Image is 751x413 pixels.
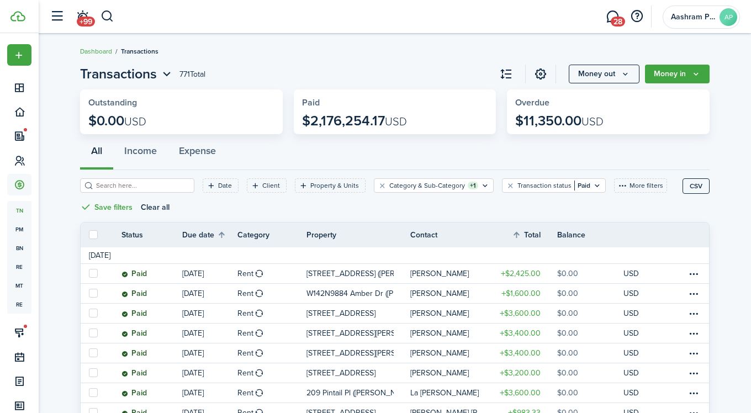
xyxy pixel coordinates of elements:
button: Open menu [7,44,31,66]
button: Clear filter [378,181,387,190]
widget-stats-title: Outstanding [88,98,274,108]
a: re [7,295,31,314]
p: [DATE] [182,327,204,339]
button: CSV [683,178,710,194]
p: 209 Pintail Pl ([PERSON_NAME]) [306,387,394,399]
button: Income [113,137,168,170]
span: USD [385,113,407,130]
table-profile-info-text: [PERSON_NAME] [410,349,469,358]
a: Rent [237,343,306,363]
table-amount-title: $3,400.00 [500,347,541,359]
table-info-title: Rent [237,308,253,319]
a: USD [623,264,654,283]
a: [DATE] [182,383,237,403]
table-amount-description: $0.00 [557,367,578,379]
span: +99 [77,17,95,27]
p: USD [623,268,639,279]
p: [STREET_ADDRESS] ([PERSON_NAME]) [306,268,394,279]
table-amount-title: $3,200.00 [500,367,541,379]
p: [DATE] [182,268,204,279]
button: Search [101,7,114,26]
avatar-text: AP [720,8,737,26]
table-profile-info-text: [PERSON_NAME] [410,309,469,318]
a: USD [623,304,654,323]
a: $0.00 [557,343,623,363]
table-profile-info-text: [PERSON_NAME] [410,329,469,338]
th: Status [121,229,182,241]
table-amount-description: $0.00 [557,347,578,359]
table-profile-info-text: [PERSON_NAME] [410,369,469,378]
p: [DATE] [182,308,204,319]
a: Rent [237,363,306,383]
input: Search here... [93,181,191,191]
a: $3,600.00 [491,304,557,323]
table-profile-info-text: [PERSON_NAME] [410,269,469,278]
a: [DATE] [182,304,237,323]
button: Clear filter [506,181,515,190]
button: Expense [168,137,227,170]
a: $3,400.00 [491,324,557,343]
p: [DATE] [182,367,204,379]
p: W142N9884 Amber Dr ([PERSON_NAME]) [306,288,394,299]
a: $1,600.00 [491,284,557,303]
p: USD [623,347,639,359]
table-profile-info-text: [PERSON_NAME] [410,289,469,298]
button: More filters [614,178,667,193]
span: USD [124,113,146,130]
a: Messaging [602,3,623,31]
filter-tag-label: Property & Units [310,181,359,190]
a: Paid [121,383,182,403]
a: [STREET_ADDRESS][PERSON_NAME] [306,324,410,343]
table-amount-title: $2,425.00 [501,268,541,279]
th: Category [237,229,306,241]
button: Money out [569,65,639,83]
p: $2,176,254.17 [302,113,407,129]
a: $0.00 [557,324,623,343]
table-info-title: Rent [237,268,253,279]
button: Open resource center [627,7,646,26]
th: Property [306,229,410,241]
button: Transactions [80,64,174,84]
status: Paid [121,309,147,318]
a: Rent [237,383,306,403]
table-amount-description: $0.00 [557,387,578,399]
status: Paid [121,389,147,398]
status: Paid [121,349,147,358]
span: re [7,257,31,276]
a: Paid [121,284,182,303]
a: $3,200.00 [491,363,557,383]
a: mt [7,276,31,295]
a: pm [7,220,31,239]
a: $0.00 [557,264,623,283]
p: [DATE] [182,347,204,359]
a: USD [623,324,654,343]
button: Open menu [80,64,174,84]
span: 28 [611,17,625,27]
th: Balance [557,229,623,241]
button: Open menu [645,65,710,83]
p: [STREET_ADDRESS][PERSON_NAME] [306,347,394,359]
p: USD [623,367,639,379]
a: Paid [121,363,182,383]
a: $2,425.00 [491,264,557,283]
a: Rent [237,304,306,323]
th: Sort [182,228,237,241]
table-info-title: Rent [237,327,253,339]
filter-tag: Open filter [374,178,494,193]
span: USD [581,113,604,130]
filter-tag-label: Client [262,181,280,190]
status: Paid [121,369,147,378]
p: [STREET_ADDRESS] [306,367,375,379]
p: $0.00 [88,113,146,129]
a: $0.00 [557,304,623,323]
status: Paid [121,269,147,278]
p: [DATE] [182,387,204,399]
table-amount-title: $1,600.00 [501,288,541,299]
a: Paid [121,264,182,283]
a: [PERSON_NAME] [410,363,491,383]
a: USD [623,343,654,363]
